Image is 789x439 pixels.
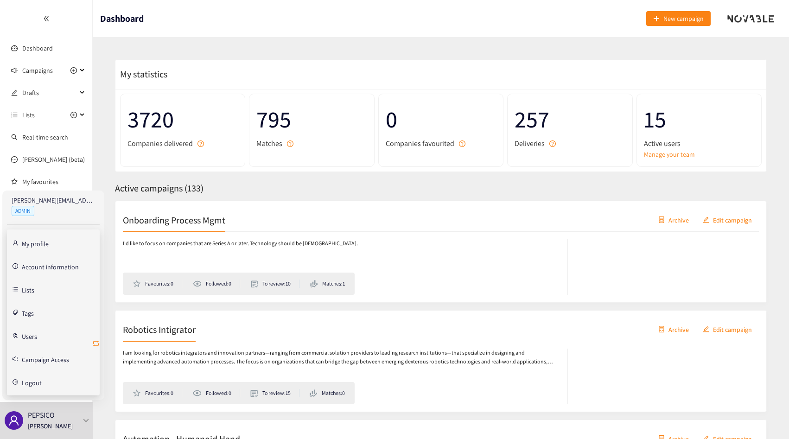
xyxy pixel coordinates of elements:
[651,322,696,337] button: containerArchive
[703,326,709,333] span: edit
[644,149,754,159] a: Manage your team
[256,138,282,149] span: Matches
[515,101,625,138] span: 257
[22,308,34,317] a: Tags
[115,68,167,80] span: My statistics
[28,421,73,431] p: [PERSON_NAME]
[43,15,50,22] span: double-left
[123,323,196,336] h2: Robotics Intigrator
[11,112,18,118] span: unordered-list
[22,172,85,191] a: My favourites
[123,239,358,248] p: I'd like to focus on companies that are Series A or later. Technology should be [DEMOGRAPHIC_DATA].
[13,379,18,385] span: logout
[386,138,454,149] span: Companies favourited
[658,216,665,224] span: container
[703,216,709,224] span: edit
[192,389,240,397] li: Followed: 0
[646,11,711,26] button: plusNew campaign
[115,201,767,303] a: Onboarding Process MgmtcontainerArchiveeditEdit campaignI'd like to focus on companies that are S...
[133,389,182,397] li: Favourites: 0
[127,138,193,149] span: Companies delivered
[12,206,34,216] span: ADMIN
[22,380,42,386] span: Logout
[22,61,53,80] span: Campaigns
[11,89,18,96] span: edit
[22,133,68,141] a: Real-time search
[310,389,345,397] li: Matches: 0
[123,213,225,226] h2: Onboarding Process Mgmt
[22,262,79,270] a: Account information
[70,112,77,118] span: plus-circle
[22,285,34,293] a: Lists
[22,331,37,340] a: Users
[713,324,752,334] span: Edit campaign
[133,280,182,288] li: Favourites: 0
[115,310,767,412] a: Robotics IntigratorcontainerArchiveeditEdit campaignI am looking for robotics integrators and inn...
[713,215,752,225] span: Edit campaign
[250,389,299,397] li: To review: 15
[22,155,85,164] a: [PERSON_NAME] (beta)
[658,326,665,333] span: container
[310,280,345,288] li: Matches: 1
[22,44,53,52] a: Dashboard
[515,138,545,149] span: Deliveries
[28,409,55,421] p: PEPSICO
[644,138,681,149] span: Active users
[663,13,704,24] span: New campaign
[70,67,77,74] span: plus-circle
[459,140,465,147] span: question-circle
[386,101,496,138] span: 0
[651,212,696,227] button: containerArchive
[653,15,660,23] span: plus
[8,415,19,426] span: user
[123,349,558,366] p: I am looking for robotics integrators and innovation partners—ranging from commercial solution pr...
[22,106,35,124] span: Lists
[22,355,69,363] a: Campaign Access
[251,280,300,288] li: To review: 10
[696,322,759,337] button: editEdit campaign
[115,182,204,194] span: Active campaigns ( 133 )
[696,212,759,227] button: editEdit campaign
[127,101,238,138] span: 3720
[11,67,18,74] span: sound
[634,339,789,439] iframe: Chat Widget
[668,215,689,225] span: Archive
[197,140,204,147] span: question-circle
[22,239,49,247] a: My profile
[644,101,754,138] span: 15
[12,195,95,205] p: [PERSON_NAME][EMAIL_ADDRESS][PERSON_NAME][DOMAIN_NAME]
[92,337,100,351] button: retweet
[549,140,556,147] span: question-circle
[92,340,100,349] span: retweet
[256,101,367,138] span: 795
[634,339,789,439] div: Widget de chat
[22,83,77,102] span: Drafts
[193,280,240,288] li: Followed: 0
[668,324,689,334] span: Archive
[287,140,293,147] span: question-circle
